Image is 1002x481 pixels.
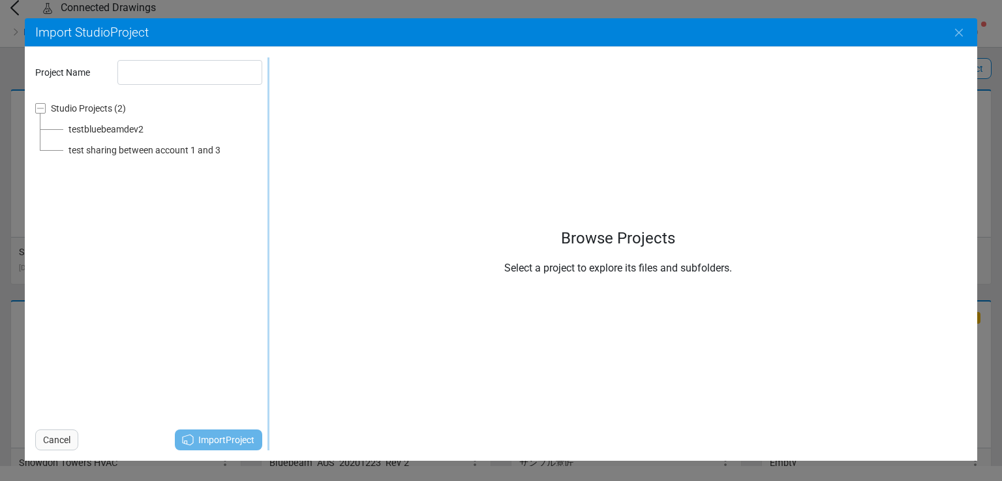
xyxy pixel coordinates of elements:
[35,25,149,40] span: Import Studio Project
[43,432,70,448] span: Cancel
[941,14,977,51] button: Close
[561,229,675,258] p: Browse Projects
[68,142,220,158] div: test sharing between account 1 and 3
[51,101,112,116] div: Studio Projects
[68,121,144,137] div: testbluebeamdev2
[504,258,732,279] p: Select a project to explore its files and subfolders.
[35,67,90,78] span: Project Name
[114,101,126,116] div: (2)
